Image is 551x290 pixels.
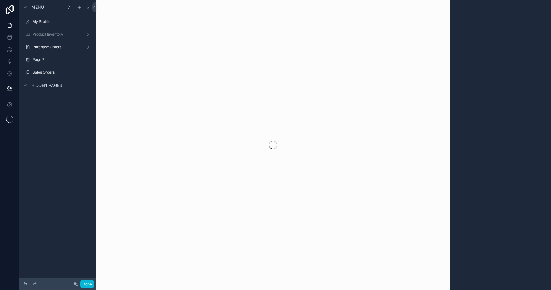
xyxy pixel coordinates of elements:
[23,68,93,77] a: Sales Orders
[23,42,93,52] a: Purchase Orders
[33,70,92,75] label: Sales Orders
[23,30,93,39] a: Product Inventory
[23,17,93,27] a: My Profile
[33,45,83,49] label: Purchase Orders
[33,19,92,24] label: My Profile
[80,280,94,288] button: Done
[23,55,93,65] a: Page 7
[33,57,92,62] label: Page 7
[33,32,83,37] label: Product Inventory
[31,82,62,88] span: Hidden pages
[31,4,44,10] span: Menu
